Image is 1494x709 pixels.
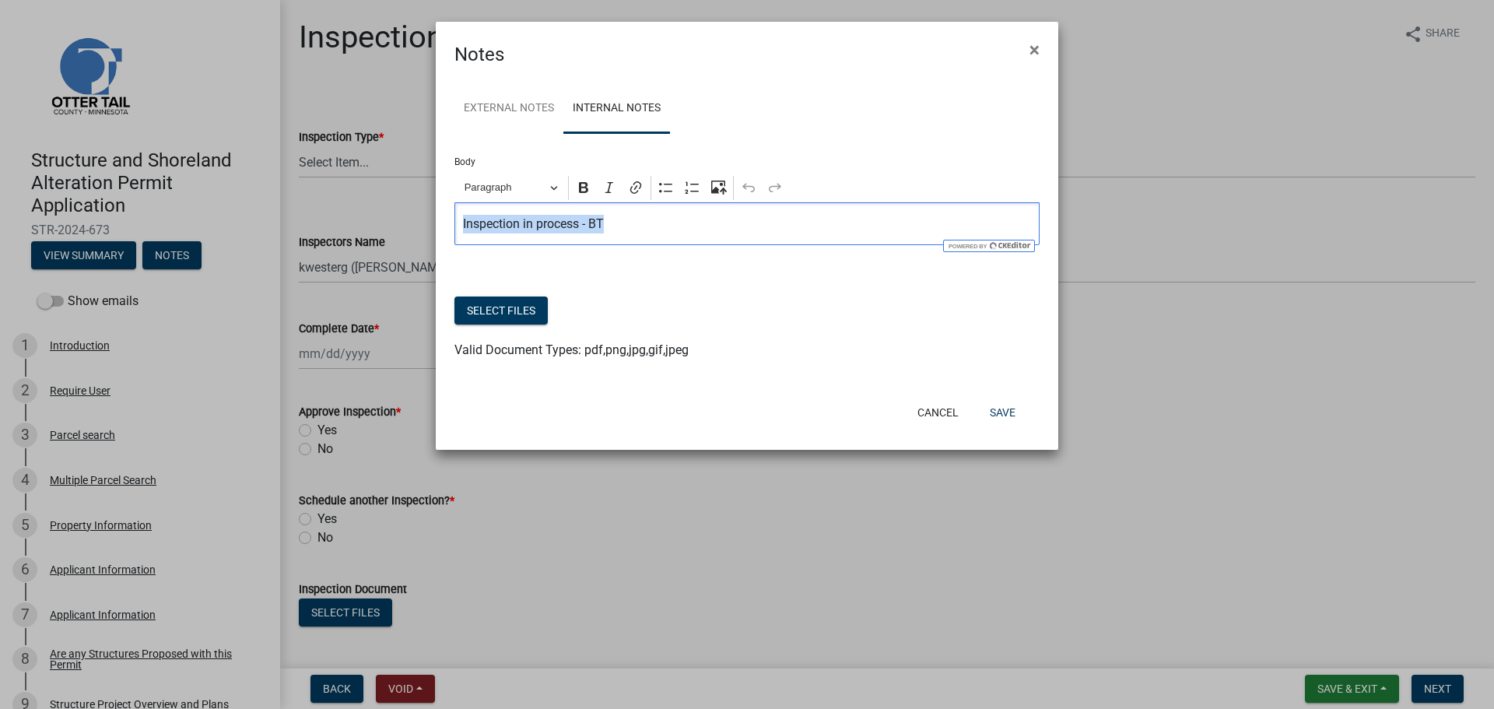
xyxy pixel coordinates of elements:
[458,176,565,200] button: Paragraph, Heading
[454,342,689,357] span: Valid Document Types: pdf,png,jpg,gif,jpeg
[454,157,475,167] label: Body
[465,178,545,197] span: Paragraph
[454,173,1040,202] div: Editor toolbar
[905,398,971,426] button: Cancel
[454,40,504,68] h4: Notes
[563,84,670,134] a: Internal Notes
[454,297,548,325] button: Select files
[1017,28,1052,72] button: Close
[454,84,563,134] a: External Notes
[1029,39,1040,61] span: ×
[977,398,1028,426] button: Save
[454,202,1040,245] div: Editor editing area: main. Press Alt+0 for help.
[463,215,1032,233] p: Inspection in process - BT
[947,243,987,250] span: Powered by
